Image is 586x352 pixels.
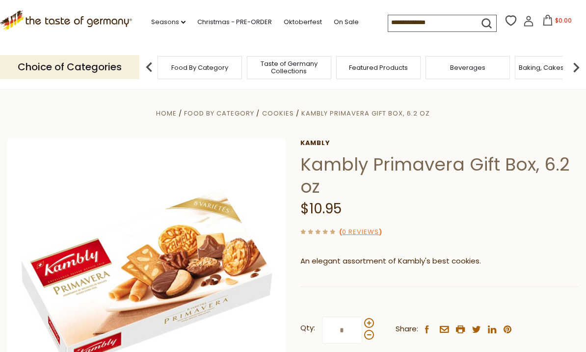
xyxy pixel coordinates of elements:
a: Kambly Primavera Gift Box, 6.2 oz [301,109,430,118]
p: An elegant assortment of Kambly's best cookies. [300,255,579,267]
span: $0.00 [555,16,572,25]
h1: Kambly Primavera Gift Box, 6.2 oz [300,153,579,198]
a: Christmas - PRE-ORDER [197,17,272,28]
img: next arrow [566,58,586,77]
a: Cookies [262,109,294,118]
a: Featured Products [349,64,408,71]
a: Food By Category [184,109,254,118]
a: Taste of Germany Collections [250,60,328,75]
a: Kambly [300,139,579,147]
a: Seasons [151,17,186,28]
span: $10.95 [300,199,342,218]
img: previous arrow [139,58,159,77]
button: $0.00 [536,15,578,29]
strong: Qty: [300,322,315,334]
a: Home [156,109,177,118]
a: On Sale [334,17,359,28]
p: Eight varieties included. [300,275,579,287]
span: Share: [396,323,418,335]
input: Qty: [322,317,362,344]
a: Oktoberfest [284,17,322,28]
span: ( ) [339,227,382,236]
a: Food By Category [171,64,228,71]
a: 0 Reviews [342,227,379,237]
a: Beverages [450,64,485,71]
